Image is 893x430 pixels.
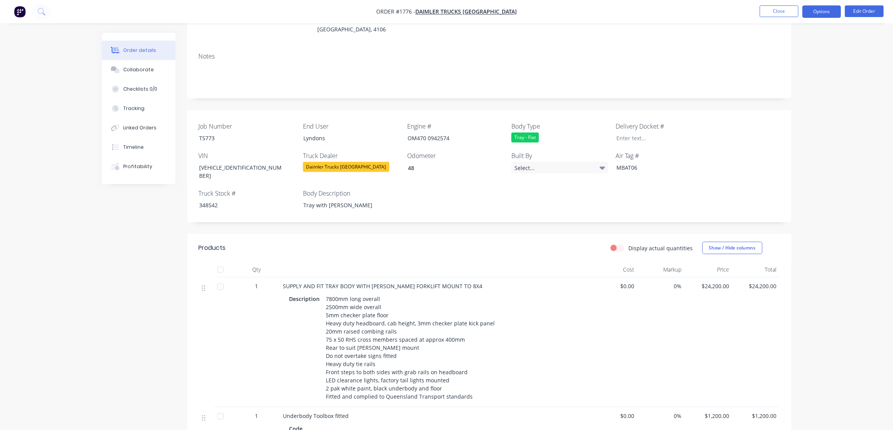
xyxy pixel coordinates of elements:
div: OM470 0942574 [401,132,498,144]
button: Order details [102,41,176,60]
div: Order details [123,47,156,54]
span: $1,200.00 [688,412,730,420]
button: Tracking [102,99,176,118]
div: Tracking [123,105,145,112]
div: Profitability [123,163,152,170]
div: Tray with [PERSON_NAME] [297,200,394,211]
button: Timeline [102,138,176,157]
div: Timeline [123,144,144,151]
label: Delivery Docket # [616,122,712,131]
span: $1,200.00 [735,412,777,420]
div: Total [732,262,780,277]
div: Notes [199,53,780,60]
span: $0.00 [593,412,635,420]
span: $0.00 [593,282,635,290]
label: Display actual quantities [629,244,693,252]
button: Options [802,5,841,18]
label: Odometer [407,151,504,160]
label: Body Type [511,122,608,131]
span: 0% [640,282,682,290]
span: SUPPLY AND FIT TRAY BODY WITH [PERSON_NAME] FORKLIFT MOUNT TO 8X4 [283,282,483,290]
div: Select... [511,162,608,174]
button: Collaborate [102,60,176,79]
div: Tray - Flat [511,132,539,143]
div: MBAT06 [610,162,707,173]
label: End User [303,122,400,131]
img: Factory [14,6,26,17]
span: Order #1776 - [376,8,415,15]
div: 348542 [193,200,290,211]
div: T5773 [193,132,290,144]
label: Air Tag # [616,151,712,160]
label: Job Number [199,122,296,131]
button: Checklists 0/0 [102,79,176,99]
div: Products [199,243,226,253]
div: [VEHICLE_IDENTIFICATION_NUMBER] [193,162,290,181]
div: Lyndons [297,132,394,144]
span: Underbody Toolbox fitted [283,412,349,420]
button: Profitability [102,157,176,176]
label: VIN [199,151,296,160]
div: Checklists 0/0 [123,86,157,93]
span: 0% [640,412,682,420]
div: Markup [637,262,685,277]
span: $24,200.00 [735,282,777,290]
div: Description [289,293,323,304]
label: Truck Stock # [199,189,296,198]
div: Linked Orders [123,124,157,131]
button: Close [760,5,798,17]
span: 1 [255,282,258,290]
div: [GEOGRAPHIC_DATA], [GEOGRAPHIC_DATA], 4106 [317,13,423,35]
div: Qty [234,262,280,277]
input: Enter number... [401,162,504,174]
a: Daimler Trucks [GEOGRAPHIC_DATA] [415,8,517,15]
button: Show / Hide columns [702,242,762,254]
div: Cost [590,262,638,277]
button: Linked Orders [102,118,176,138]
label: Body Description [303,189,400,198]
div: Daimler Trucks [GEOGRAPHIC_DATA] [303,162,389,172]
label: Built By [511,151,608,160]
label: Truck Dealer [303,151,400,160]
div: 7800mm long overall 2500mm wide overall 5mm checker plate floor Heavy duty headboard, cab height,... [323,293,498,402]
span: $24,200.00 [688,282,730,290]
div: Collaborate [123,66,154,73]
span: 1 [255,412,258,420]
button: Edit Order [845,5,884,17]
div: Price [685,262,733,277]
label: Engine # [407,122,504,131]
